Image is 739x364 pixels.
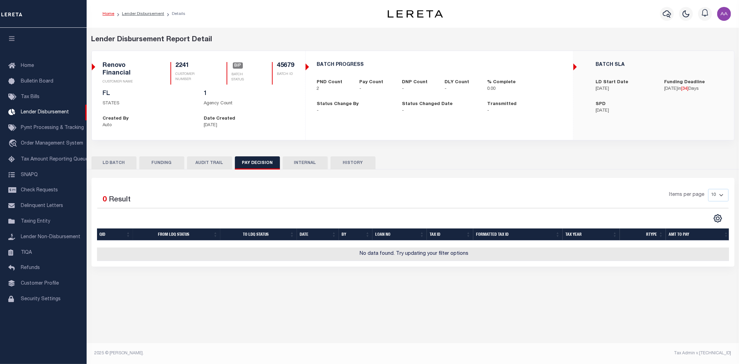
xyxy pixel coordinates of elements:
[473,228,563,241] th: Formatted Tax ID: activate to sort column ascending
[103,12,114,16] a: Home
[103,122,193,129] p: Auto
[317,62,562,68] h5: BATCH PROGRESS
[317,86,349,93] p: 2
[596,101,606,108] label: SPD
[204,115,235,122] label: Date Created
[339,228,372,241] th: By: activate to sort column ascending
[139,156,184,170] button: FUNDING
[372,228,427,241] th: Loan No: activate to sort column ascending
[666,228,731,241] th: Amt To Pay: activate to sort column ascending
[175,62,210,70] h5: 2241
[21,297,61,302] span: Security Settings
[103,79,154,85] p: CUSTOMER NAME
[620,228,666,241] th: RType: activate to sort column ascending
[21,203,63,208] span: Delinquent Letters
[445,86,477,93] p: -
[21,79,53,84] span: Bulletin Board
[175,72,210,82] p: CUSTOMER NUMBER
[235,156,280,170] button: PAY DECISION
[204,100,294,107] p: Agency Count
[103,90,193,98] h5: FL
[596,79,628,86] label: LD Start Date
[231,72,256,83] p: BATCH STATUS
[402,101,452,108] label: Status Changed Date
[283,156,328,170] button: INTERNAL
[487,107,562,114] p: -
[317,107,392,114] p: -
[487,86,519,93] p: 0.00
[21,63,34,68] span: Home
[91,35,734,45] div: Lender Disbursement Report Detail
[297,228,339,241] th: Date: activate to sort column ascending
[21,281,59,286] span: Customer Profile
[21,219,50,224] span: Taxing Entity
[317,79,342,86] label: PND Count
[359,79,383,86] label: Pay Count
[681,87,688,91] span: [ ]
[277,72,294,77] p: BATCH ID
[402,79,428,86] label: DNP Count
[103,62,154,77] h5: Renovo Financial
[402,86,434,93] p: -
[122,12,164,16] a: Lender Disbursement
[109,194,131,206] label: Result
[21,235,80,240] span: Lender Non-Disbursement
[21,266,40,270] span: Refunds
[664,86,722,93] p: in Days
[220,228,297,241] th: To LDQ Status: activate to sort column ascending
[187,156,232,170] button: AUDIT TRAIL
[664,87,678,91] span: [DATE]
[445,79,469,86] label: DLY Count
[563,228,620,241] th: Tax Year: activate to sort column ascending
[8,139,19,148] i: travel_explore
[331,156,376,170] button: HISTORY
[418,350,731,356] div: Tax Admin v.[TECHNICAL_ID]
[427,228,473,241] th: Tax ID: activate to sort column ascending
[103,100,193,107] p: STATES
[402,107,477,114] p: -
[21,141,83,146] span: Order Management System
[664,79,705,86] label: Funding Deadline
[21,157,88,162] span: Tax Amount Reporting Queue
[669,191,705,199] span: Items per page
[596,62,723,68] h5: BATCH SLA
[21,110,69,115] span: Lender Disbursement
[133,228,220,241] th: From LDQ Status: activate to sort column ascending
[103,196,107,203] span: 0
[89,350,413,356] div: 2025 © [PERSON_NAME].
[21,188,58,193] span: Check Requests
[21,172,38,177] span: SNAPQ
[487,101,517,108] label: Transmitted
[21,95,39,99] span: Tax Bills
[717,7,731,21] img: svg+xml;base64,PHN2ZyB4bWxucz0iaHR0cDovL3d3dy53My5vcmcvMjAwMC9zdmciIHBvaW50ZXItZXZlbnRzPSJub25lIi...
[317,101,359,108] label: Status Change By
[91,156,137,170] button: LD BATCH
[97,248,731,261] td: No data found. Try updating your filter options
[277,62,294,70] h5: 45679
[682,87,687,91] span: 34
[233,62,243,69] span: BIP
[204,122,294,129] p: [DATE]
[596,86,654,93] p: [DATE]
[388,10,443,18] img: logo-dark.svg
[487,79,516,86] label: % Complete
[97,228,133,241] th: QID: activate to sort column ascending
[103,115,129,122] label: Created By
[164,11,185,17] li: Details
[596,107,654,114] p: [DATE]
[359,86,392,93] p: -
[233,63,243,69] a: BIP
[204,90,294,98] h5: 1
[21,250,32,255] span: TIQA
[21,125,84,130] span: Pymt Processing & Tracking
